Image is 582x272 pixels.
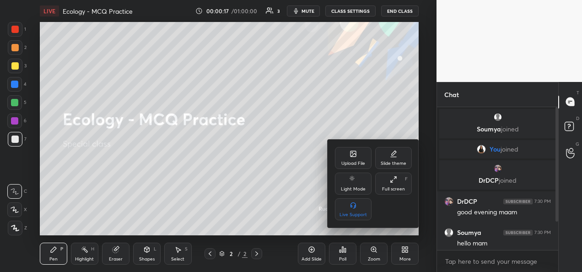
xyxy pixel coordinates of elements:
div: Upload File [341,161,365,166]
div: Light Mode [341,187,366,191]
div: Slide theme [381,161,406,166]
div: Live Support [339,212,367,217]
div: F [405,177,408,181]
div: Full screen [382,187,405,191]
